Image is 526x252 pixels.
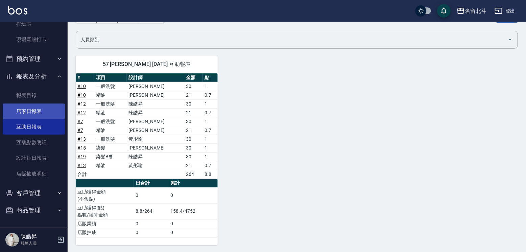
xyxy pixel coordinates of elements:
[3,166,65,182] a: 店販抽成明細
[492,5,518,17] button: 登出
[134,203,169,219] td: 8.8/264
[94,117,127,126] td: 一般洗髮
[77,92,86,98] a: #10
[77,101,86,107] a: #12
[94,73,127,82] th: 項目
[3,16,65,32] a: 排班表
[76,219,134,228] td: 店販業績
[184,152,203,161] td: 30
[184,170,203,179] td: 264
[3,32,65,47] a: 現場電腦打卡
[77,154,86,159] a: #19
[203,108,218,117] td: 0.7
[84,61,210,68] span: 57 [PERSON_NAME] [DATE] 互助報表
[127,73,184,82] th: 設計師
[77,163,86,168] a: #13
[127,152,184,161] td: 陳皓昇
[76,179,218,237] table: a dense table
[76,73,218,179] table: a dense table
[94,152,127,161] td: 染髮B餐
[3,50,65,68] button: 預約管理
[134,219,169,228] td: 0
[169,219,218,228] td: 0
[203,99,218,108] td: 1
[3,119,65,135] a: 互助日報表
[203,91,218,99] td: 0.7
[94,126,127,135] td: 精油
[184,91,203,99] td: 21
[3,150,65,166] a: 設計師日報表
[505,34,516,45] button: Open
[169,179,218,188] th: 累計
[94,91,127,99] td: 精油
[8,6,27,15] img: Logo
[203,143,218,152] td: 1
[3,135,65,150] a: 互助點數明細
[203,135,218,143] td: 1
[169,228,218,237] td: 0
[437,4,451,18] button: save
[203,161,218,170] td: 0.7
[127,135,184,143] td: 黃彤瑜
[21,233,55,240] h5: 陳皓昇
[94,108,127,117] td: 精油
[94,99,127,108] td: 一般洗髮
[184,73,203,82] th: 金額
[203,82,218,91] td: 1
[94,82,127,91] td: 一般洗髮
[127,108,184,117] td: 陳皓昇
[127,117,184,126] td: [PERSON_NAME]
[134,228,169,237] td: 0
[184,108,203,117] td: 21
[184,82,203,91] td: 30
[203,152,218,161] td: 1
[203,170,218,179] td: 8.8
[465,7,486,15] div: 名留北斗
[76,170,94,179] td: 合計
[169,187,218,203] td: 0
[77,145,86,151] a: #15
[203,73,218,82] th: 點
[127,126,184,135] td: [PERSON_NAME]
[184,117,203,126] td: 30
[127,82,184,91] td: [PERSON_NAME]
[76,203,134,219] td: 互助獲得(點) 點數/換算金額
[3,184,65,202] button: 客戶管理
[94,135,127,143] td: 一般洗髮
[77,128,83,133] a: #7
[127,161,184,170] td: 黃彤瑜
[77,119,83,124] a: #7
[94,143,127,152] td: 染髮
[3,202,65,219] button: 商品管理
[134,179,169,188] th: 日合計
[3,68,65,85] button: 報表及分析
[21,240,55,246] p: 服務人員
[184,161,203,170] td: 21
[77,136,86,142] a: #13
[77,110,86,115] a: #12
[3,88,65,103] a: 報表目錄
[169,203,218,219] td: 158.4/4752
[127,143,184,152] td: [PERSON_NAME]
[203,117,218,126] td: 1
[77,84,86,89] a: #10
[184,135,203,143] td: 30
[76,187,134,203] td: 互助獲得金額 (不含點)
[76,73,94,82] th: #
[76,228,134,237] td: 店販抽成
[127,99,184,108] td: 陳皓昇
[203,126,218,135] td: 0.7
[454,4,489,18] button: 名留北斗
[94,161,127,170] td: 精油
[127,91,184,99] td: [PERSON_NAME]
[5,233,19,247] img: Person
[79,34,505,46] input: 人員名稱
[3,104,65,119] a: 店家日報表
[184,99,203,108] td: 30
[134,187,169,203] td: 0
[184,126,203,135] td: 21
[184,143,203,152] td: 30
